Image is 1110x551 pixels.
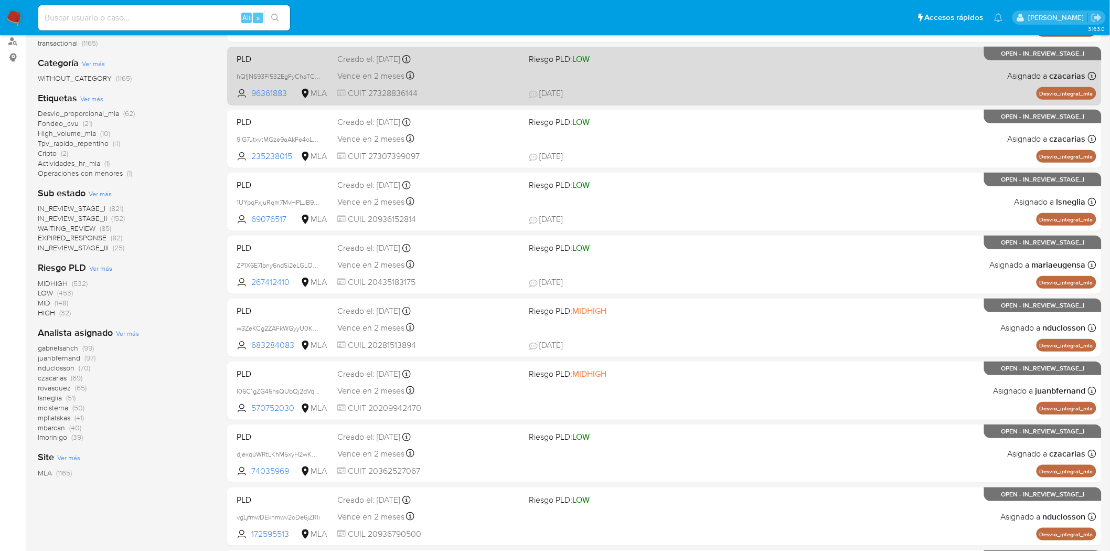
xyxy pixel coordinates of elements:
[994,13,1003,22] a: Notificaciones
[1091,12,1102,23] a: Salir
[1028,13,1087,23] p: sandra.chabay@mercadolibre.com
[264,10,286,25] button: search-icon
[38,11,290,25] input: Buscar usuario o caso...
[925,12,984,23] span: Accesos rápidos
[242,13,251,23] span: Alt
[1088,25,1105,33] span: 3.163.0
[257,13,260,23] span: s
